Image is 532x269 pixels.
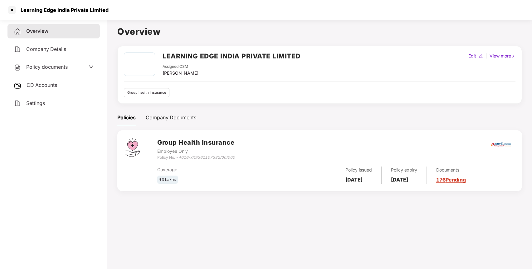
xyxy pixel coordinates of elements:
img: svg+xml;base64,PHN2ZyB4bWxucz0iaHR0cDovL3d3dy53My5vcmcvMjAwMC9zdmciIHdpZHRoPSIyNCIgaGVpZ2h0PSIyNC... [14,28,21,35]
span: Policy documents [26,64,68,70]
img: icici.png [490,141,512,148]
b: [DATE] [391,177,408,183]
div: Policy issued [345,167,372,173]
h2: LEARNING EDGE INDIA PRIVATE LIMITED [163,51,300,61]
img: svg+xml;base64,PHN2ZyB4bWxucz0iaHR0cDovL3d3dy53My5vcmcvMjAwMC9zdmciIHdpZHRoPSIyNCIgaGVpZ2h0PSIyNC... [14,64,21,71]
img: svg+xml;base64,PHN2ZyB4bWxucz0iaHR0cDovL3d3dy53My5vcmcvMjAwMC9zdmciIHdpZHRoPSIyNCIgaGVpZ2h0PSIyNC... [14,100,21,107]
div: | [484,52,488,59]
div: Company Documents [146,114,196,122]
div: Policies [117,114,136,122]
span: Overview [26,28,48,34]
span: down [89,64,94,69]
div: ₹3 Lakhs [157,176,178,184]
span: CD Accounts [27,82,57,88]
div: Coverage [157,166,276,173]
div: Employee Only [157,148,235,155]
span: Settings [26,100,45,106]
img: rightIcon [511,54,515,58]
div: Learning Edge India Private Limited [17,7,109,13]
i: 4016/X/O/361107382/00/000 [178,155,235,160]
div: Policy No. - [157,155,235,161]
div: Documents [436,167,466,173]
div: Assigned CSM [163,64,198,70]
h1: Overview [117,25,522,38]
h3: Group Health Insurance [157,138,235,147]
img: svg+xml;base64,PHN2ZyB3aWR0aD0iMjUiIGhlaWdodD0iMjQiIHZpZXdCb3g9IjAgMCAyNSAyNCIgZmlsbD0ibm9uZSIgeG... [14,82,22,89]
div: View more [488,52,517,59]
a: 176 Pending [436,177,466,183]
div: Group health insurance [124,88,169,97]
img: editIcon [479,54,483,58]
div: Edit [467,52,477,59]
div: Policy expiry [391,167,417,173]
span: Company Details [26,46,66,52]
b: [DATE] [345,177,363,183]
img: svg+xml;base64,PHN2ZyB4bWxucz0iaHR0cDovL3d3dy53My5vcmcvMjAwMC9zdmciIHdpZHRoPSIyNCIgaGVpZ2h0PSIyNC... [14,46,21,53]
div: [PERSON_NAME] [163,70,198,77]
img: svg+xml;base64,PHN2ZyB4bWxucz0iaHR0cDovL3d3dy53My5vcmcvMjAwMC9zdmciIHdpZHRoPSI0Ny43MTQiIGhlaWdodD... [125,138,140,157]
